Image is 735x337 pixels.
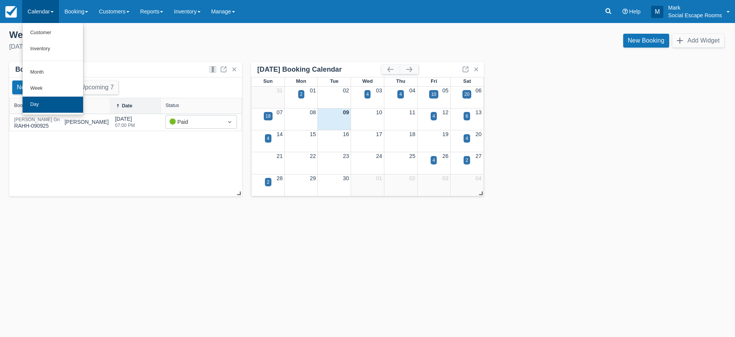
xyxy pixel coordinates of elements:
[475,131,482,137] a: 20
[475,87,482,94] a: 06
[12,81,39,94] button: New 1
[300,91,303,98] div: 2
[465,135,468,142] div: 4
[343,87,349,94] a: 02
[475,175,482,181] a: 04
[475,109,482,115] a: 13
[376,153,382,159] a: 24
[277,87,283,94] a: 31
[22,23,83,115] ul: Calendar
[475,153,482,159] a: 27
[310,131,316,137] a: 15
[431,78,437,84] span: Fri
[310,87,316,94] a: 01
[277,109,283,115] a: 07
[376,131,382,137] a: 17
[5,6,17,18] img: checkfront-main-nav-mini-logo.png
[651,6,663,18] div: M
[668,12,722,19] p: Social Escape Rooms
[623,34,669,48] a: New Booking
[366,91,369,98] div: 4
[442,109,448,115] a: 12
[376,109,382,115] a: 10
[23,41,83,57] a: Inventory
[310,109,316,115] a: 08
[296,78,306,84] span: Mon
[672,34,724,48] button: Add Widget
[76,81,118,94] button: Upcoming 7
[362,78,372,84] span: Wed
[257,65,381,74] div: [DATE] Booking Calendar
[442,87,448,94] a: 05
[9,42,361,51] div: [DATE]
[668,4,722,12] p: Mark
[165,103,179,108] div: Status
[433,113,435,120] div: 4
[465,113,468,120] div: 6
[115,123,135,128] div: 07:00 PM
[310,175,316,181] a: 29
[399,91,402,98] div: 4
[263,78,273,84] span: Sun
[23,25,83,41] a: Customer
[433,157,435,164] div: 4
[442,153,448,159] a: 26
[629,8,641,15] span: Help
[442,131,448,137] a: 19
[267,179,269,186] div: 2
[65,118,145,126] div: [PERSON_NAME] Room Booking
[464,91,469,98] div: 20
[310,153,316,159] a: 22
[343,131,349,137] a: 16
[396,78,405,84] span: Thu
[343,109,349,115] a: 09
[14,120,70,124] a: [PERSON_NAME] GrubisaRAHH-090925
[343,153,349,159] a: 23
[330,78,338,84] span: Tue
[226,118,234,126] span: Dropdown icon
[277,131,283,137] a: 14
[409,109,415,115] a: 11
[14,117,70,130] div: RAHH-090925
[409,153,415,159] a: 25
[409,87,415,94] a: 04
[343,175,349,181] a: 30
[376,175,382,181] a: 01
[14,117,70,122] div: [PERSON_NAME] Grubisa
[170,118,219,126] div: Paid
[267,135,269,142] div: 4
[23,97,83,113] a: Day
[465,157,468,164] div: 2
[15,65,80,74] div: Bookings by Month
[409,175,415,181] a: 02
[463,78,471,84] span: Sat
[622,9,628,14] i: Help
[277,175,283,181] a: 28
[431,91,436,98] div: 10
[14,103,32,108] div: Booking
[266,113,271,120] div: 18
[277,153,283,159] a: 21
[376,87,382,94] a: 03
[115,115,135,132] div: [DATE]
[23,81,83,97] a: Week
[23,64,83,81] a: Month
[122,103,132,108] div: Date
[442,175,448,181] a: 03
[409,131,415,137] a: 18
[9,29,361,41] div: Welcome , Mark !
